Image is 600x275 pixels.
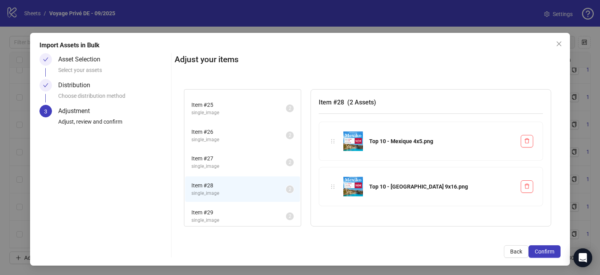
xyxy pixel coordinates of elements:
[289,214,291,219] span: 2
[39,41,561,50] div: Import Assets in Bulk
[556,41,562,47] span: close
[43,57,48,62] span: check
[330,184,336,189] span: holder
[573,248,592,267] div: Open Intercom Messenger
[58,79,96,92] div: Distribution
[191,128,286,136] span: Item # 26
[521,180,533,193] button: Delete
[369,137,514,146] div: Top 10 - Mexique 4x5.png
[191,217,286,224] span: single_image
[343,131,363,151] img: Top 10 - Mexique 4x5.png
[58,117,168,131] div: Adjust, review and confirm
[521,135,533,147] button: Delete
[58,105,96,117] div: Adjustment
[58,66,168,79] div: Select your assets
[286,131,294,139] sup: 2
[43,83,48,88] span: check
[330,138,336,144] span: holder
[191,190,286,197] span: single_image
[191,163,286,170] span: single_image
[369,182,514,191] div: Top 10 - [GEOGRAPHIC_DATA] 9x16.png
[286,212,294,220] sup: 2
[191,208,286,217] span: Item # 29
[535,248,554,255] span: Confirm
[289,187,291,192] span: 2
[44,108,47,115] span: 3
[343,177,363,196] img: Top 10 - Mexique 9x16.png
[191,109,286,117] span: single_image
[191,136,286,144] span: single_image
[289,160,291,165] span: 2
[58,53,107,66] div: Asset Selection
[191,101,286,109] span: Item # 25
[504,245,529,258] button: Back
[553,38,565,50] button: Close
[286,104,294,112] sup: 2
[289,133,291,138] span: 2
[286,158,294,166] sup: 2
[286,185,294,193] sup: 2
[191,154,286,163] span: Item # 27
[175,53,561,66] h2: Adjust your items
[329,137,337,146] div: holder
[329,182,337,191] div: holder
[510,248,522,255] span: Back
[319,97,543,107] h3: Item # 28
[529,245,561,258] button: Confirm
[524,138,530,144] span: delete
[58,92,168,105] div: Choose distribution method
[289,106,291,111] span: 2
[191,181,286,190] span: Item # 28
[524,183,530,189] span: delete
[347,99,376,106] span: ( 2 Assets )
